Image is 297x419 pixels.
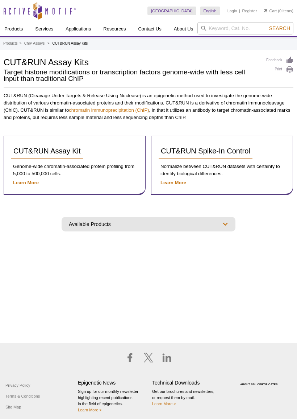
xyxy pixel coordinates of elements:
[239,7,240,15] li: |
[160,180,186,185] a: Learn More
[47,41,50,45] li: »
[78,389,145,413] p: Sign up for our monthly newsletter highlighting recent publications in the field of epigenetics.
[69,107,149,113] a: chromatin immunoprecipitation (ChIP)
[197,22,293,34] input: Keyword, Cat. No.
[52,41,88,45] li: CUT&RUN Assay Kits
[240,383,278,386] a: ABOUT SSL CERTIFICATES
[4,92,293,121] p: CUT&RUN (Cleavage Under Targets & Release Using Nuclease) is an epigenetic method used to investi...
[4,391,42,402] a: Terms & Conditions
[61,22,95,36] a: Applications
[264,8,277,13] a: Cart
[4,56,259,67] h1: CUT&RUN Assay Kits
[3,40,17,47] a: Products
[134,22,166,36] a: Contact Us
[99,22,130,36] a: Resources
[266,56,293,64] a: Feedback
[159,163,285,177] p: Normalize between CUT&RUN datasets with certainty to identify biological differences.
[13,180,39,185] a: Learn More
[267,25,292,32] button: Search
[152,389,219,407] p: Get our brochures and newsletters, or request them by mail.
[4,402,23,412] a: Site Map
[264,7,293,15] li: (0 items)
[170,22,197,36] a: About Us
[152,402,176,406] a: Learn More >
[227,8,237,13] a: Login
[226,373,293,389] table: Click to Verify - This site chose Symantec SSL for secure e-commerce and confidential communicati...
[4,380,32,391] a: Privacy Policy
[78,408,102,412] a: Learn More >
[24,40,45,47] a: ChIP Assays
[13,147,81,155] span: CUT&RUN Assay Kit
[242,8,257,13] a: Register
[159,143,252,159] a: CUT&RUN Spike-In Control
[200,7,220,15] a: English
[269,25,290,31] span: Search
[264,9,267,12] img: Your Cart
[78,380,145,386] h4: Epigenetic News
[11,163,138,177] p: Genome-wide chromatin-associated protein profiling from 5,000 to 500,000 cells.
[11,143,83,159] a: CUT&RUN Assay Kit
[147,7,196,15] a: [GEOGRAPHIC_DATA]
[266,66,293,74] a: Print
[19,41,21,45] li: »
[4,69,259,82] h2: Target histone modifications or transcription factors genome-wide with less cell input than tradi...
[31,22,58,36] a: Services
[152,380,219,386] h4: Technical Downloads
[161,147,250,155] span: CUT&RUN Spike-In Control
